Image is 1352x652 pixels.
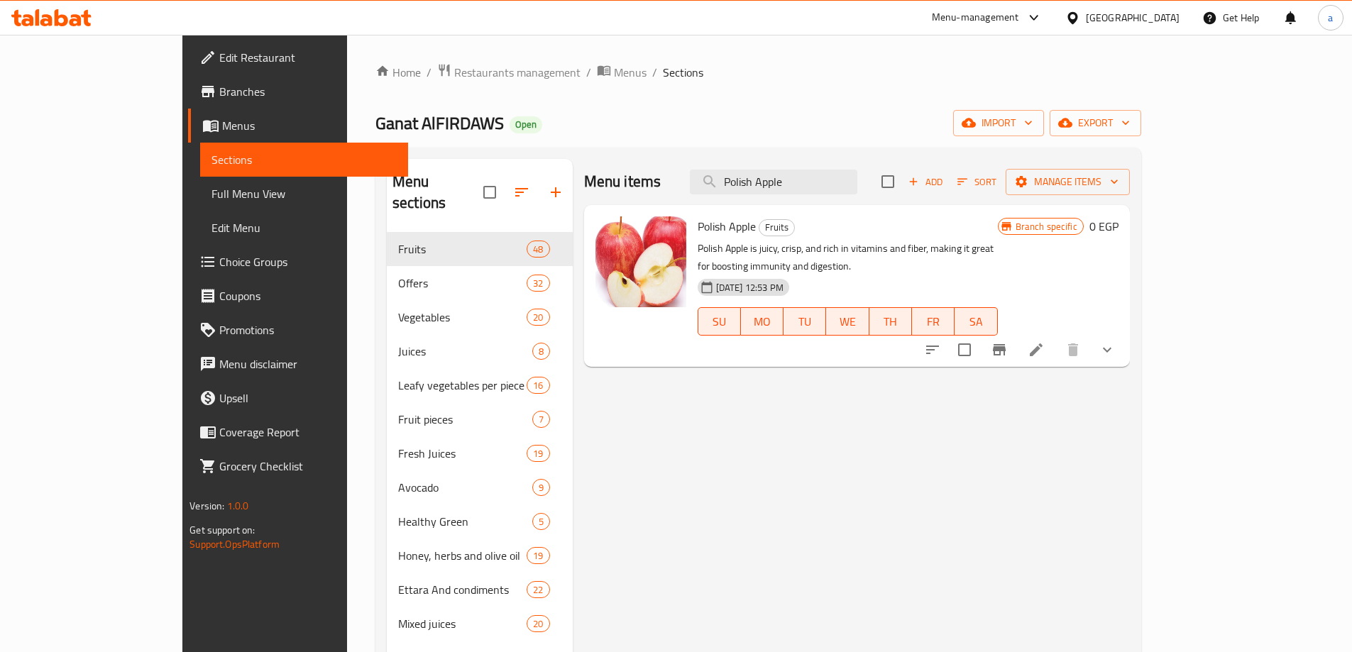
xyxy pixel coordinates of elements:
button: SU [698,307,741,336]
button: TU [784,307,826,336]
span: 7 [533,413,549,426]
span: Sort items [948,171,1006,193]
span: Avocado [398,479,532,496]
span: 20 [527,617,549,631]
a: Edit menu item [1028,341,1045,358]
span: Select section [873,167,903,197]
span: 9 [533,481,549,494]
span: Select all sections [475,177,505,207]
a: Support.OpsPlatform [189,535,280,553]
button: Manage items [1006,169,1130,195]
span: Fruits [759,219,794,236]
button: WE [826,307,869,336]
div: items [527,615,549,632]
span: Branches [219,83,397,100]
div: Vegetables20 [387,300,573,334]
div: Mixed juices20 [387,607,573,641]
span: Add [906,174,945,190]
button: export [1050,110,1141,136]
div: items [527,309,549,326]
span: Full Menu View [211,185,397,202]
a: Upsell [188,381,408,415]
button: Branch-specific-item [982,333,1016,367]
a: Branches [188,74,408,109]
button: delete [1056,333,1090,367]
div: items [527,581,549,598]
span: Branch specific [1010,220,1083,233]
span: Manage items [1017,173,1119,191]
span: FR [918,311,949,332]
div: Fruits48 [387,232,573,266]
h2: Menu items [584,171,661,192]
div: Leafy vegetables per piece16 [387,368,573,402]
button: SA [955,307,997,336]
span: Menus [222,117,397,134]
span: Sections [211,151,397,168]
span: 19 [527,447,549,460]
div: items [532,479,550,496]
span: Promotions [219,321,397,338]
a: Edit Menu [200,211,408,245]
button: MO [741,307,784,336]
span: Vegetables [398,309,527,326]
span: Polish Apple [698,216,756,237]
div: items [527,241,549,258]
span: a [1328,10,1333,26]
span: Coupons [219,287,397,304]
div: Open [510,116,542,133]
a: Grocery Checklist [188,449,408,483]
span: 1.0.0 [227,497,249,515]
span: Upsell [219,389,397,407]
span: import [964,114,1033,132]
a: Full Menu View [200,177,408,211]
span: 16 [527,379,549,392]
div: items [532,513,550,530]
a: Menu disclaimer [188,347,408,381]
span: WE [832,311,863,332]
a: Restaurants management [437,63,581,82]
span: Offers [398,275,527,292]
div: Ettara And condiments [398,581,527,598]
h2: Menu sections [392,171,483,214]
span: 20 [527,311,549,324]
a: Sections [200,143,408,177]
div: Ettara And condiments22 [387,573,573,607]
span: Grocery Checklist [219,458,397,475]
span: Version: [189,497,224,515]
button: Add [903,171,948,193]
span: Get support on: [189,521,255,539]
div: items [532,343,550,360]
button: sort-choices [916,333,950,367]
div: Fresh Juices19 [387,436,573,470]
span: Healthy Green [398,513,532,530]
div: Leafy vegetables per piece [398,377,527,394]
div: items [527,377,549,394]
span: Ganat AlFIRDAWS [375,107,504,139]
div: Fruit pieces7 [387,402,573,436]
div: Honey, herbs and olive oil [398,547,527,564]
span: Open [510,118,542,131]
span: Juices [398,343,532,360]
nav: breadcrumb [375,63,1141,82]
li: / [427,64,432,81]
span: SU [704,311,735,332]
a: Menus [188,109,408,143]
span: 19 [527,549,549,563]
div: items [532,411,550,428]
li: / [586,64,591,81]
span: Mixed juices [398,615,527,632]
input: search [690,170,857,194]
span: SA [960,311,991,332]
a: Edit Restaurant [188,40,408,74]
h6: 0 EGP [1089,216,1119,236]
span: 48 [527,243,549,256]
span: Choice Groups [219,253,397,270]
span: 22 [527,583,549,597]
span: [DATE] 12:53 PM [710,281,789,294]
span: Select to update [950,335,979,365]
span: Add item [903,171,948,193]
div: items [527,547,549,564]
